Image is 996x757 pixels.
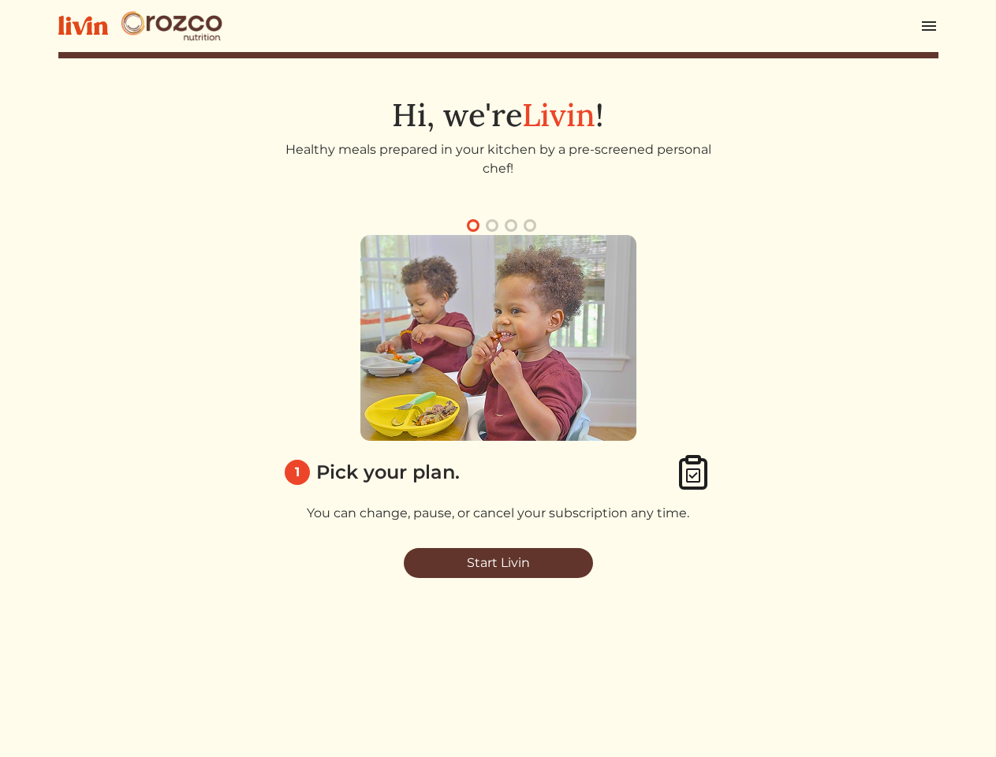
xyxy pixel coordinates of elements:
[121,10,223,42] img: Orozco Nutrition
[674,453,712,491] img: clipboard_check-4e1afea9aecc1d71a83bd71232cd3fbb8e4b41c90a1eb376bae1e516b9241f3c.svg
[404,548,593,578] a: Start Livin
[360,235,636,441] img: 1_pick_plan-58eb60cc534f7a7539062c92543540e51162102f37796608976bb4e513d204c1.png
[920,17,938,35] img: menu_hamburger-cb6d353cf0ecd9f46ceae1c99ecbeb4a00e71ca567a856bd81f57e9d8c17bb26.svg
[316,458,460,487] div: Pick your plan.
[285,460,310,485] div: 1
[278,504,718,523] p: You can change, pause, or cancel your subscription any time.
[58,96,938,134] h1: Hi, we're !
[522,95,595,135] span: Livin
[278,140,718,178] p: Healthy meals prepared in your kitchen by a pre-screened personal chef!
[58,16,108,35] img: livin-logo-a0d97d1a881af30f6274990eb6222085a2533c92bbd1e4f22c21b4f0d0e3210c.svg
